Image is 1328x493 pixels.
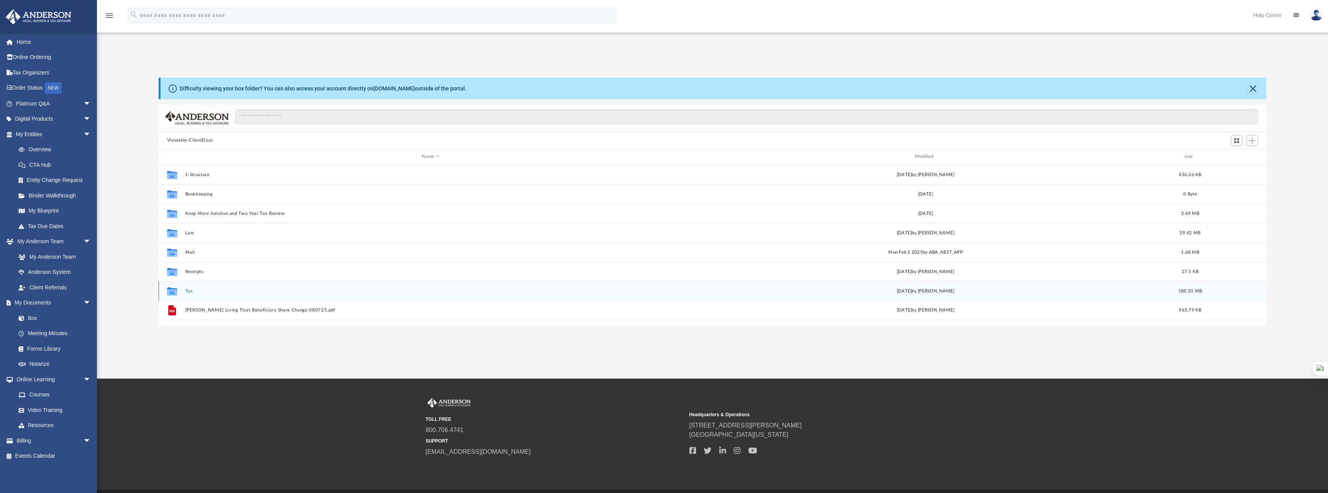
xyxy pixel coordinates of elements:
[159,165,1267,325] div: grid
[1179,230,1200,235] span: 39.42 MB
[5,111,103,127] a: Digital Productsarrow_drop_down
[1209,153,1263,160] div: id
[11,203,99,219] a: My Blueprint
[11,218,103,234] a: Tax Due Dates
[185,288,676,293] button: Tax
[5,448,103,464] a: Events Calendar
[1179,308,1201,312] span: 965.79 KB
[185,211,676,216] button: Keep More Solution and Two Year Tax Review
[185,172,676,177] button: 1-Structure
[680,249,1171,256] div: Mon Feb 3 2025 by ABA_NEST_APP
[426,438,684,445] small: SUPPORT
[1179,172,1201,176] span: 436.26 KB
[426,448,531,455] a: [EMAIL_ADDRESS][DOMAIN_NAME]
[5,50,103,65] a: Online Ordering
[5,295,99,311] a: My Documentsarrow_drop_down
[83,111,99,127] span: arrow_drop_down
[5,65,103,80] a: Tax Organizers
[162,153,181,160] div: id
[185,230,676,235] button: Law
[1178,289,1202,293] span: 180.31 MB
[83,295,99,311] span: arrow_drop_down
[680,307,1171,314] div: [DATE] by [PERSON_NAME]
[11,157,103,173] a: CTA Hub
[1181,269,1198,273] span: 27.5 KB
[5,80,103,96] a: Order StatusNEW
[45,82,62,94] div: NEW
[83,372,99,387] span: arrow_drop_down
[83,433,99,449] span: arrow_drop_down
[167,137,213,144] button: Viewable-ClientDocs
[1183,192,1197,196] span: 0 Byte
[1181,250,1199,254] span: 1.68 MB
[680,171,1171,178] div: [DATE] by [PERSON_NAME]
[1174,153,1205,160] div: Size
[426,398,472,408] img: Anderson Advisors Platinum Portal
[680,210,1171,217] div: [DATE]
[3,9,74,24] img: Anderson Advisors Platinum Portal
[680,190,1171,197] div: [DATE]
[426,427,464,433] a: 800.706.4741
[185,191,676,196] button: Bookkeeping
[1247,135,1258,146] button: Add
[83,96,99,112] span: arrow_drop_down
[11,356,99,372] a: Notarize
[5,96,103,111] a: Platinum Q&Aarrow_drop_down
[11,173,103,188] a: Entity Change Request
[11,188,103,203] a: Binder Walkthrough
[5,34,103,50] a: Home
[11,326,99,341] a: Meeting Minutes
[680,287,1171,294] div: [DATE] by [PERSON_NAME]
[83,234,99,250] span: arrow_drop_down
[680,268,1171,275] div: [DATE] by [PERSON_NAME]
[689,422,802,429] a: [STREET_ADDRESS][PERSON_NAME]
[185,269,676,274] button: Receipts
[689,411,948,418] small: Headquarters & Operations
[1231,135,1243,146] button: Switch to Grid View
[11,387,99,403] a: Courses
[185,249,676,254] button: Mail
[680,153,1171,160] div: Modified
[11,249,95,265] a: My Anderson Team
[185,308,676,313] button: [PERSON_NAME] Living Trust Beneficiary Share Change 080725.pdf
[11,142,103,157] a: Overview
[130,10,138,19] i: search
[689,431,789,438] a: [GEOGRAPHIC_DATA][US_STATE]
[83,126,99,142] span: arrow_drop_down
[11,310,95,326] a: Box
[1247,83,1258,94] button: Close
[5,372,99,387] a: Online Learningarrow_drop_down
[373,85,415,92] a: [DOMAIN_NAME]
[11,265,99,280] a: Anderson System
[185,153,676,160] div: Name
[1311,10,1322,21] img: User Pic
[426,416,684,423] small: TOLL FREE
[680,229,1171,236] div: [DATE] by [PERSON_NAME]
[11,280,99,295] a: Client Referrals
[180,85,466,93] div: Difficulty viewing your box folder? You can also access your account directly on outside of the p...
[11,402,95,418] a: Video Training
[5,433,103,448] a: Billingarrow_drop_down
[5,126,103,142] a: My Entitiesarrow_drop_down
[11,418,99,433] a: Resources
[11,341,95,356] a: Forms Library
[235,109,1258,124] input: Search files and folders
[5,234,99,249] a: My Anderson Teamarrow_drop_down
[105,11,114,20] i: menu
[105,15,114,20] a: menu
[1181,211,1199,215] span: 3.69 MB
